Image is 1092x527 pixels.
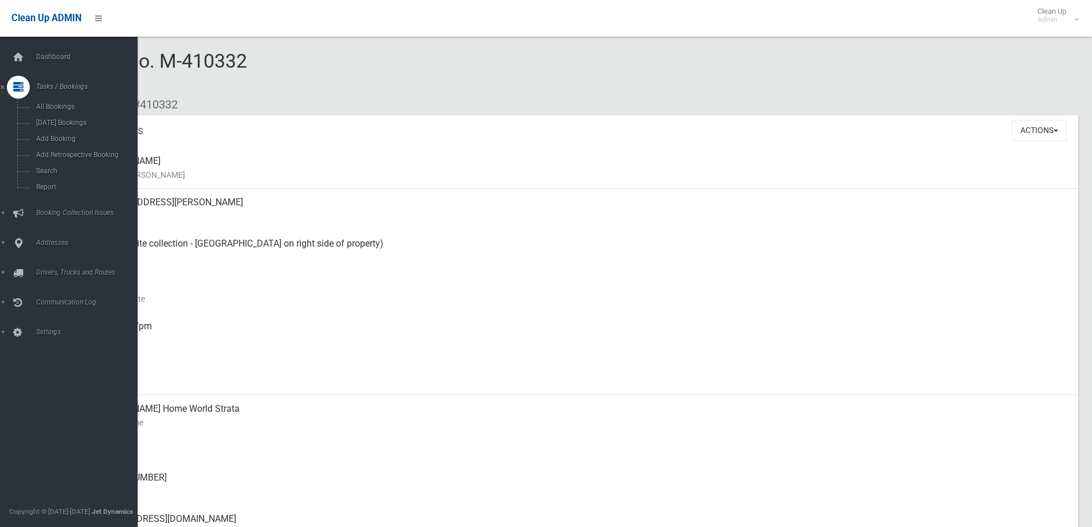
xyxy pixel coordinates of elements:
span: Booking No. M-410332 [50,49,247,94]
small: Collected At [92,333,1069,347]
div: [DATE] [92,354,1069,395]
small: Landline [92,485,1069,498]
small: Zone [92,374,1069,388]
strong: Jet Dynamics [92,508,133,516]
button: Actions [1012,120,1067,141]
span: Tasks / Bookings [33,83,146,91]
div: Other (On site collection - [GEOGRAPHIC_DATA] on right side of property) [92,230,1069,271]
small: Address [92,209,1069,223]
small: Pickup Point [92,251,1069,264]
span: Booking Collection Issues [33,209,146,217]
span: Add Booking [33,135,136,143]
span: Add Retrospective Booking [33,151,136,159]
span: All Bookings [33,103,136,111]
span: Copyright © [DATE]-[DATE] [9,508,90,516]
span: Report [33,183,136,191]
small: Mobile [92,443,1069,457]
span: Clean Up [1032,7,1078,24]
span: Settings [33,328,146,336]
small: Contact Name [92,416,1069,430]
li: #410332 [125,94,178,115]
span: Clean Up ADMIN [11,13,81,24]
span: Communication Log [33,298,146,306]
span: Addresses [33,239,146,247]
div: [DATE] [92,271,1069,313]
span: [DATE] Bookings [33,119,136,127]
div: [STREET_ADDRESS][PERSON_NAME] [92,189,1069,230]
div: [PERSON_NAME] Home World Strata [92,395,1069,436]
div: [PERSON_NAME] [92,147,1069,189]
small: Admin [1038,15,1066,24]
div: [DATE] 2:07pm [92,313,1069,354]
small: Collection Date [92,292,1069,306]
small: Name of [PERSON_NAME] [92,168,1069,182]
span: Dashboard [33,53,146,61]
span: Search [33,167,136,175]
div: [PHONE_NUMBER] [92,464,1069,505]
span: Drivers, Trucks and Routes [33,268,146,276]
